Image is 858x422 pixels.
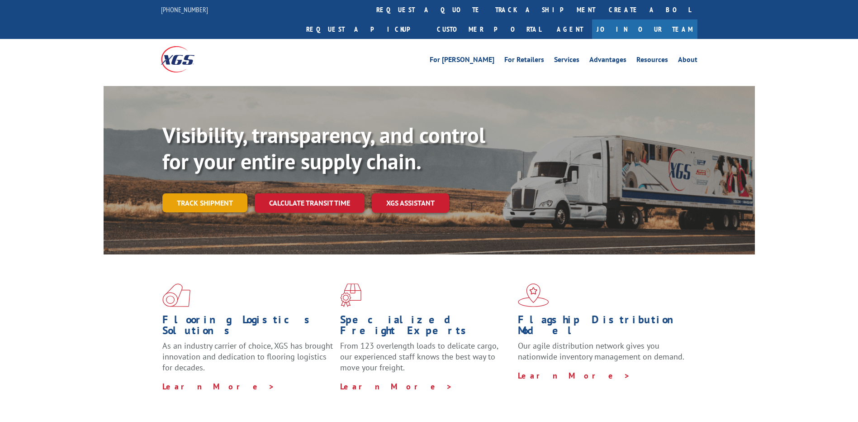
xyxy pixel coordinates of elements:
[554,56,579,66] a: Services
[678,56,697,66] a: About
[430,56,494,66] a: For [PERSON_NAME]
[430,19,548,39] a: Customer Portal
[636,56,668,66] a: Resources
[162,193,247,212] a: Track shipment
[162,121,485,175] b: Visibility, transparency, and control for your entire supply chain.
[162,314,333,340] h1: Flooring Logistics Solutions
[518,314,689,340] h1: Flagship Distribution Model
[161,5,208,14] a: [PHONE_NUMBER]
[518,283,549,307] img: xgs-icon-flagship-distribution-model-red
[592,19,697,39] a: Join Our Team
[340,314,511,340] h1: Specialized Freight Experts
[504,56,544,66] a: For Retailers
[372,193,449,213] a: XGS ASSISTANT
[589,56,626,66] a: Advantages
[518,370,630,381] a: Learn More >
[162,283,190,307] img: xgs-icon-total-supply-chain-intelligence-red
[340,283,361,307] img: xgs-icon-focused-on-flooring-red
[255,193,365,213] a: Calculate transit time
[340,381,453,392] a: Learn More >
[548,19,592,39] a: Agent
[518,340,684,362] span: Our agile distribution network gives you nationwide inventory management on demand.
[340,340,511,381] p: From 123 overlength loads to delicate cargo, our experienced staff knows the best way to move you...
[162,340,333,373] span: As an industry carrier of choice, XGS has brought innovation and dedication to flooring logistics...
[299,19,430,39] a: Request a pickup
[162,381,275,392] a: Learn More >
